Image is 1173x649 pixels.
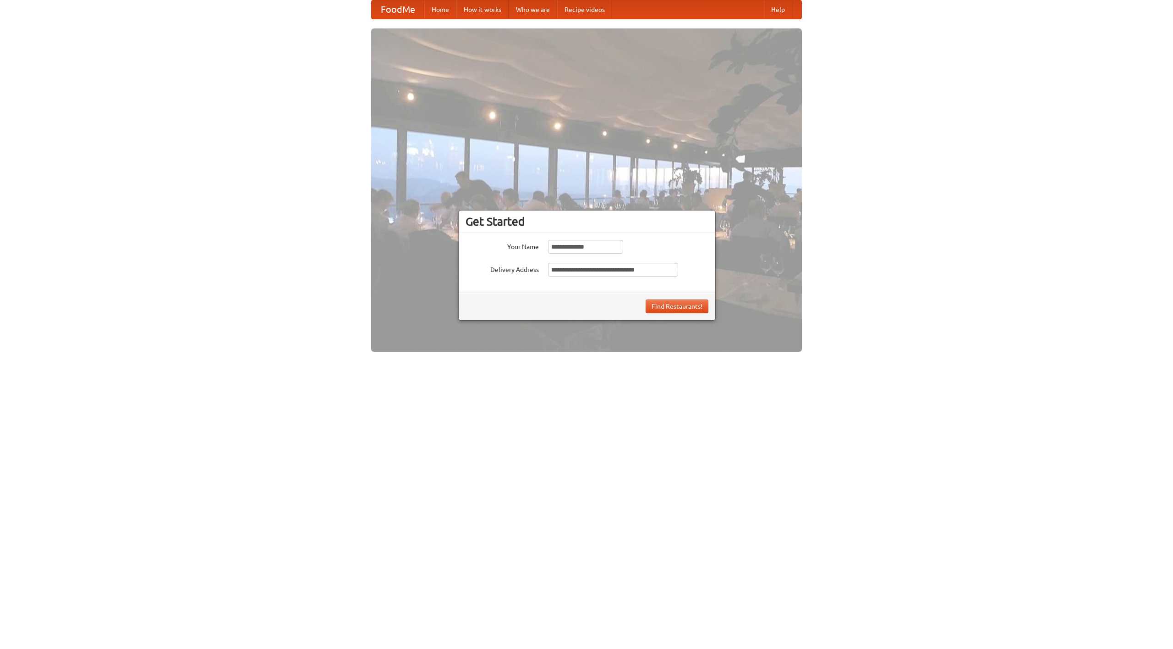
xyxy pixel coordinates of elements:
label: Your Name [466,240,539,251]
label: Delivery Address [466,263,539,274]
button: Find Restaurants! [646,300,708,313]
a: Help [764,0,792,19]
a: Home [424,0,456,19]
a: FoodMe [372,0,424,19]
a: Who we are [509,0,557,19]
a: How it works [456,0,509,19]
a: Recipe videos [557,0,612,19]
h3: Get Started [466,215,708,228]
